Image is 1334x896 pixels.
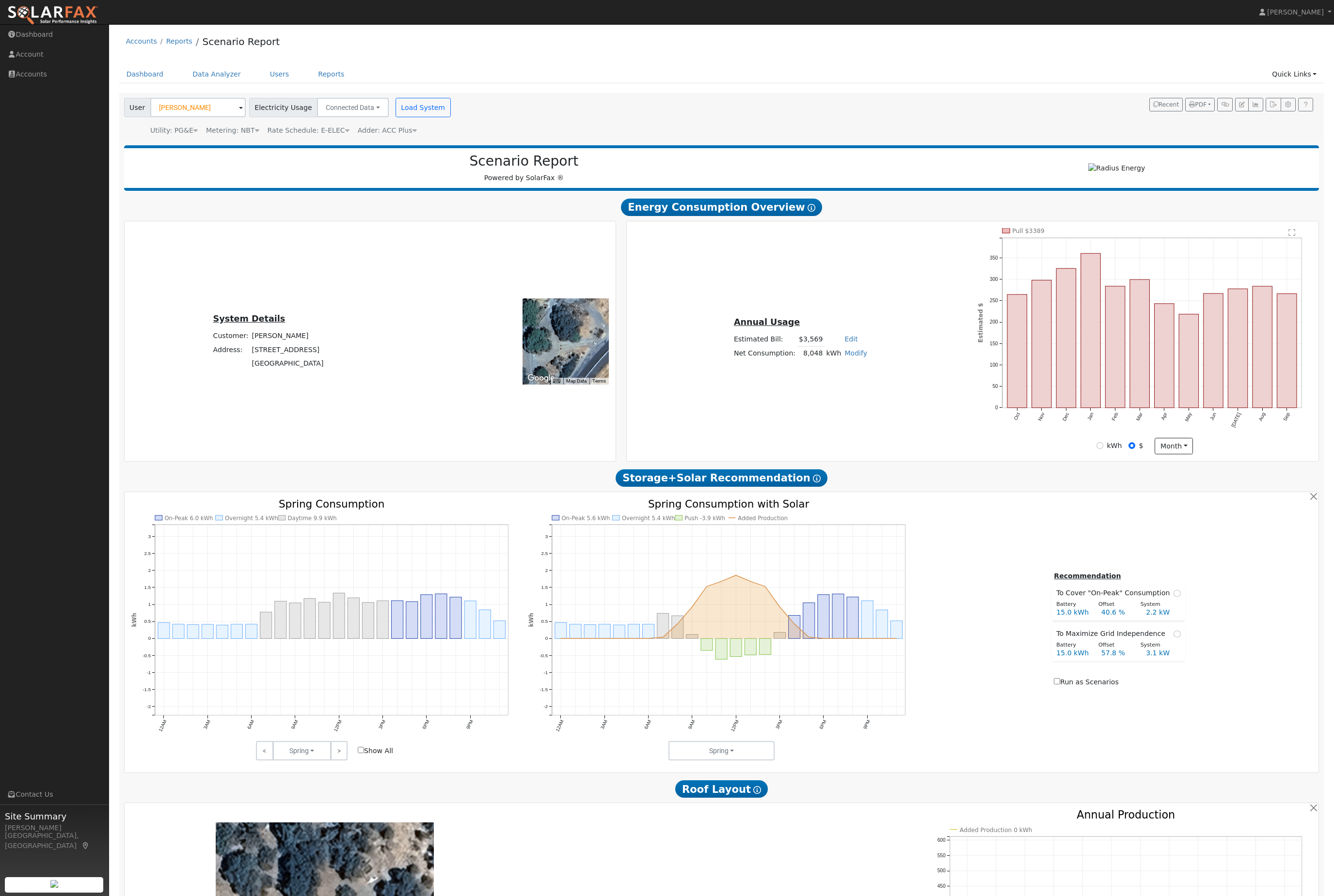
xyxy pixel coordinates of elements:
text: 0.5 [541,618,548,624]
input: Show All [358,747,364,753]
input: Select a User [150,98,246,117]
button: Spring [668,741,775,760]
text: 100 [990,362,998,368]
text: On-Peak 5.6 kWh [561,515,610,522]
rect: onclick="" [599,624,610,639]
rect: onclick="" [891,621,903,639]
td: Customer: [211,329,250,343]
rect: onclick="" [876,610,888,638]
text: May [1184,411,1193,422]
circle: onclick="" [807,635,811,639]
text: [DATE] [1231,412,1242,428]
rect: onclick="" [847,597,858,639]
text: 12PM [333,719,343,732]
circle: onclick="" [559,636,563,640]
text: 3AM [202,719,211,730]
circle: onclick="" [588,636,592,640]
rect: onclick="" [363,602,374,639]
rect: onclick="" [657,613,668,638]
rect: onclick="" [231,624,242,639]
rect: onclick="" [730,638,742,656]
text: 2.5 [541,551,548,556]
div: [PERSON_NAME] [5,823,104,833]
text: Jan [1087,412,1095,421]
span: Energy Consumption Overview [621,199,822,216]
td: Estimated Bill: [732,332,797,346]
text: 3PM [775,719,783,730]
text: 350 [990,255,998,261]
rect: onclick="" [216,625,228,639]
rect: onclick="" [304,599,316,639]
text: Added Production [738,515,788,522]
div: Utility: PG&E [150,125,198,136]
rect: onclick="" [672,616,683,638]
text: 300 [990,277,998,282]
a: Edit [844,335,858,343]
button: Load System [396,98,451,117]
a: Help Link [1298,98,1313,111]
a: Users [263,65,297,83]
rect: onclick="" [1081,253,1101,408]
circle: onclick="" [748,579,752,583]
rect: onclick="" [715,638,727,659]
label: Show All [358,746,393,756]
text: 1.5 [144,585,151,590]
text: Overnight 5.4 kWh [225,515,278,522]
text: Overnight 5.4 kWh [622,515,675,522]
rect: onclick="" [613,625,625,638]
circle: onclick="" [617,636,621,640]
text: -2 [543,704,548,709]
span: PDF [1189,101,1207,108]
rect: onclick="" [759,638,771,654]
text: 50 [993,384,999,389]
div: Offset [1093,641,1135,649]
a: Reports [166,37,192,45]
button: Edit User [1235,98,1249,111]
circle: onclick="" [632,636,635,640]
text: Dec [1062,412,1070,422]
text: 550 [937,853,945,858]
td: [STREET_ADDRESS] [250,343,325,356]
button: PDF [1185,98,1215,111]
circle: onclick="" [866,636,870,640]
text: Spring Consumption with Solar [648,497,810,510]
text: Daytime 9.9 kWh [288,515,337,522]
rect: onclick="" [450,597,461,639]
td: 8,048 [797,346,825,360]
input: $ [1128,442,1135,449]
text: 12PM [730,719,740,732]
div: System [1135,601,1177,609]
img: retrieve [50,880,58,888]
rect: onclick="" [1130,279,1150,408]
text: 2 [148,568,150,573]
u: System Details [213,314,286,324]
button: Export Interval Data [1266,98,1281,111]
div: 15.0 kWh [1051,648,1096,658]
rect: onclick="" [1253,286,1273,408]
span: Storage+Solar Recommendation [616,469,827,487]
text: -2 [146,704,151,709]
text: Push -3.9 kWh [684,515,725,522]
rect: onclick="" [818,595,829,639]
div: Powered by SolarFax ® [129,153,920,183]
text: Nov [1037,411,1046,422]
button: Generate Report Link [1217,98,1232,111]
circle: onclick="" [719,579,723,583]
div: Metering: NBT [206,125,259,136]
circle: onclick="" [646,636,650,640]
input: kWh [1096,442,1103,449]
a: Quick Links [1265,65,1324,83]
circle: onclick="" [778,605,782,609]
button: month [1155,438,1193,454]
rect: onclick="" [628,624,639,639]
rect: onclick="" [333,593,345,638]
text: -1 [146,670,151,675]
img: Radius Energy [1088,163,1145,173]
rect: onclick="" [1032,280,1052,408]
circle: onclick="" [573,636,577,640]
text: 6PM [421,719,430,730]
text: 9PM [465,719,474,730]
text: 600 [937,837,945,843]
circle: onclick="" [705,585,709,588]
button: Settings [1281,98,1296,111]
